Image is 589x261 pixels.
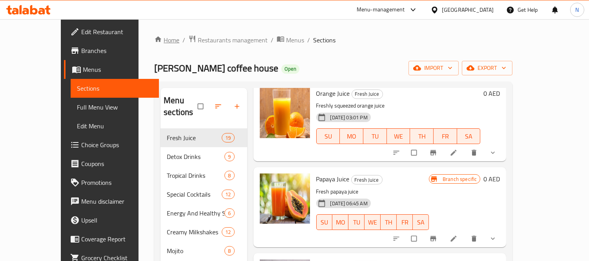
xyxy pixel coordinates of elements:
[193,99,210,114] span: Select all sections
[381,214,397,230] button: TH
[363,128,387,144] button: TU
[340,128,363,144] button: MO
[222,190,234,199] div: items
[160,147,247,166] div: Detox Drinks9
[489,235,497,243] svg: Show Choices
[316,187,429,197] p: Fresh papaya juice
[465,230,484,247] button: delete
[352,89,383,99] span: Fresh Juice
[71,98,159,117] a: Full Menu View
[160,241,247,260] div: Mojito8
[182,35,185,45] li: /
[484,230,503,247] button: show more
[413,131,430,142] span: TH
[167,171,224,180] span: Tropical Drinks
[352,217,361,228] span: TU
[407,145,423,160] span: Select to update
[439,175,480,183] span: Branch specific
[484,144,503,161] button: show more
[224,171,234,180] div: items
[260,88,310,138] img: Orange Juice
[198,35,268,45] span: Restaurants management
[225,172,234,179] span: 8
[413,214,429,230] button: SA
[351,175,383,184] div: Fresh Juice
[434,128,457,144] button: FR
[154,59,278,77] span: [PERSON_NAME] coffee house
[316,101,481,111] p: Freshly squeezed orange juice
[167,152,224,161] span: Detox Drinks
[348,214,365,230] button: TU
[224,152,234,161] div: items
[77,84,153,93] span: Sections
[81,178,153,187] span: Promotions
[81,27,153,37] span: Edit Restaurant
[397,214,413,230] button: FR
[388,144,407,161] button: sort-choices
[407,231,423,246] span: Select to update
[160,128,247,147] div: Fresh Juice19
[81,46,153,55] span: Branches
[307,35,310,45] li: /
[64,192,159,211] a: Menu disclaimer
[457,128,481,144] button: SA
[313,35,336,45] span: Sections
[222,228,234,236] span: 12
[281,66,299,72] span: Open
[222,227,234,237] div: items
[357,5,405,15] div: Menu-management
[188,35,268,45] a: Restaurants management
[316,88,350,99] span: Orange Juice
[64,135,159,154] a: Choice Groups
[81,234,153,244] span: Coverage Report
[336,217,345,228] span: MO
[483,88,500,99] h6: 0 AED
[81,215,153,225] span: Upsell
[286,35,304,45] span: Menus
[316,173,350,185] span: Papaya Juice
[222,191,234,198] span: 12
[271,35,274,45] li: /
[327,200,371,207] span: [DATE] 06:45 AM
[316,128,340,144] button: SU
[367,131,384,142] span: TU
[416,217,426,228] span: SA
[408,61,459,75] button: import
[167,246,224,256] span: Mojito
[83,65,153,74] span: Menus
[465,144,484,161] button: delete
[160,166,247,185] div: Tropical Drinks8
[64,230,159,248] a: Coverage Report
[160,223,247,241] div: Creamy Milkshakes12
[575,5,579,14] span: N
[460,131,478,142] span: SA
[167,190,222,199] div: Special Cocktails
[154,35,512,45] nav: breadcrumb
[316,214,333,230] button: SU
[387,128,410,144] button: WE
[167,208,224,218] span: Energy And Healthy Smoothies
[332,214,348,230] button: MO
[160,204,247,223] div: Energy And Healthy Smoothies6
[64,173,159,192] a: Promotions
[224,246,234,256] div: items
[425,230,443,247] button: Branch-specific-item
[64,41,159,60] a: Branches
[77,121,153,131] span: Edit Menu
[400,217,410,228] span: FR
[64,60,159,79] a: Menus
[368,217,377,228] span: WE
[489,149,497,157] svg: Show Choices
[281,64,299,74] div: Open
[222,133,234,142] div: items
[81,159,153,168] span: Coupons
[384,217,394,228] span: TH
[437,131,454,142] span: FR
[483,173,500,184] h6: 0 AED
[224,208,234,218] div: items
[260,173,310,224] img: Papaya Juice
